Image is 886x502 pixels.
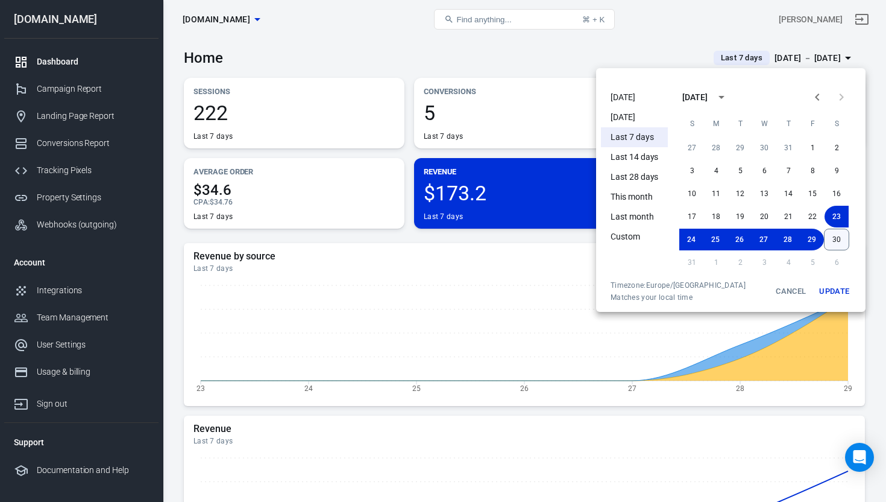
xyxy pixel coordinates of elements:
button: 27 [752,229,776,250]
button: 25 [703,229,727,250]
button: 28 [704,137,728,159]
li: Last 7 days [601,127,668,147]
button: 30 [752,137,776,159]
span: Monday [705,112,727,136]
button: 29 [800,229,824,250]
button: 5 [728,160,752,182]
button: 2 [825,137,849,159]
button: 3 [680,160,704,182]
button: 7 [776,160,800,182]
li: Last month [601,207,668,227]
button: 31 [776,137,800,159]
li: Custom [601,227,668,247]
li: Last 28 days [601,167,668,187]
div: [DATE] [682,91,708,104]
div: Timezone: Europe/[GEOGRAPHIC_DATA] [611,281,746,290]
span: Saturday [826,112,847,136]
button: calendar view is open, switch to year view [711,87,732,107]
button: 28 [776,229,800,250]
div: Open Intercom Messenger [845,443,874,472]
span: Matches your local time [611,293,746,302]
button: 27 [680,137,704,159]
button: 14 [776,183,800,205]
button: 11 [704,183,728,205]
button: 24 [679,229,703,250]
li: Last 14 days [601,147,668,167]
span: Thursday [778,112,799,136]
button: 10 [680,183,704,205]
button: 16 [825,183,849,205]
li: [DATE] [601,107,668,127]
button: 22 [800,206,825,227]
button: 13 [752,183,776,205]
span: Wednesday [753,112,775,136]
button: 20 [752,206,776,227]
button: 12 [728,183,752,205]
button: 21 [776,206,800,227]
button: 29 [728,137,752,159]
button: 23 [825,206,849,227]
button: 6 [752,160,776,182]
span: Sunday [681,112,703,136]
button: 26 [727,229,752,250]
button: 9 [825,160,849,182]
li: This month [601,187,668,207]
button: 18 [704,206,728,227]
button: 17 [680,206,704,227]
li: [DATE] [601,87,668,107]
button: 15 [800,183,825,205]
button: Previous month [805,85,829,109]
button: 1 [800,137,825,159]
span: Tuesday [729,112,751,136]
button: Update [815,281,853,302]
button: Cancel [771,281,810,302]
button: 4 [704,160,728,182]
span: Friday [802,112,823,136]
button: 8 [800,160,825,182]
button: 30 [824,229,849,250]
button: 19 [728,206,752,227]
